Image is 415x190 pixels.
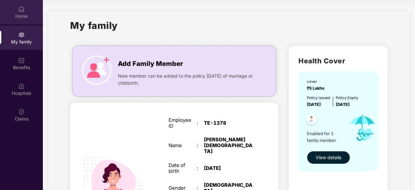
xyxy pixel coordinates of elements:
[18,32,25,38] img: svg+xml;base64,PHN2ZyB3aWR0aD0iMjAiIGhlaWdodD0iMjAiIHZpZXdCb3g9IjAgMCAyMCAyMCIgZmlsbD0ibm9uZSIgeG...
[298,56,378,66] h2: Health Cover
[18,57,25,64] img: svg+xml;base64,PHN2ZyBpZD0iQmVuZWZpdHMiIHhtbG5zPSJodHRwOi8vd3d3LnczLm9yZy8yMDAwL3N2ZyIgd2lkdGg9Ij...
[307,102,321,107] span: [DATE]
[307,95,330,101] div: Policy issued
[169,143,197,148] div: Name
[316,154,341,161] span: View details
[18,108,25,115] img: svg+xml;base64,PHN2ZyBpZD0iQ2xhaW0iIHhtbG5zPSJodHRwOi8vd3d3LnczLm9yZy8yMDAwL3N2ZyIgd2lkdGg9IjIwIi...
[18,83,25,89] img: svg+xml;base64,PHN2ZyBpZD0iSG9zcGl0YWxzIiB4bWxucz0iaHR0cDovL3d3dy53My5vcmcvMjAwMC9zdmciIHdpZHRoPS...
[204,165,253,171] div: [DATE]
[70,18,118,33] h1: My family
[336,95,358,101] div: Policy Expiry
[18,6,25,12] img: svg+xml;base64,PHN2ZyBpZD0iSG9tZSIgeG1sbnM9Imh0dHA6Ly93d3cudzMub3JnLzIwMDAvc3ZnIiB3aWR0aD0iMjAiIG...
[204,120,253,126] div: TE-1378
[169,162,197,174] div: Date of birth
[82,56,111,85] img: icon
[344,108,381,148] img: icon
[307,86,326,91] span: ₹5 Lakhs
[307,79,326,84] div: cover
[307,130,344,144] span: Enabled for 1 family member
[336,102,350,107] span: [DATE]
[169,117,197,129] div: Employee ID
[204,137,253,154] div: [PERSON_NAME][DEMOGRAPHIC_DATA]
[118,59,183,69] span: Add Family Member
[307,151,350,164] button: View details
[118,72,256,87] span: New member can be added to the policy [DATE] of marriage or childbirth.
[304,112,320,128] img: svg+xml;base64,PHN2ZyB4bWxucz0iaHR0cDovL3d3dy53My5vcmcvMjAwMC9zdmciIHdpZHRoPSI0OC45NDMiIGhlaWdodD...
[197,143,204,148] div: :
[197,165,204,171] div: :
[197,120,204,126] div: :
